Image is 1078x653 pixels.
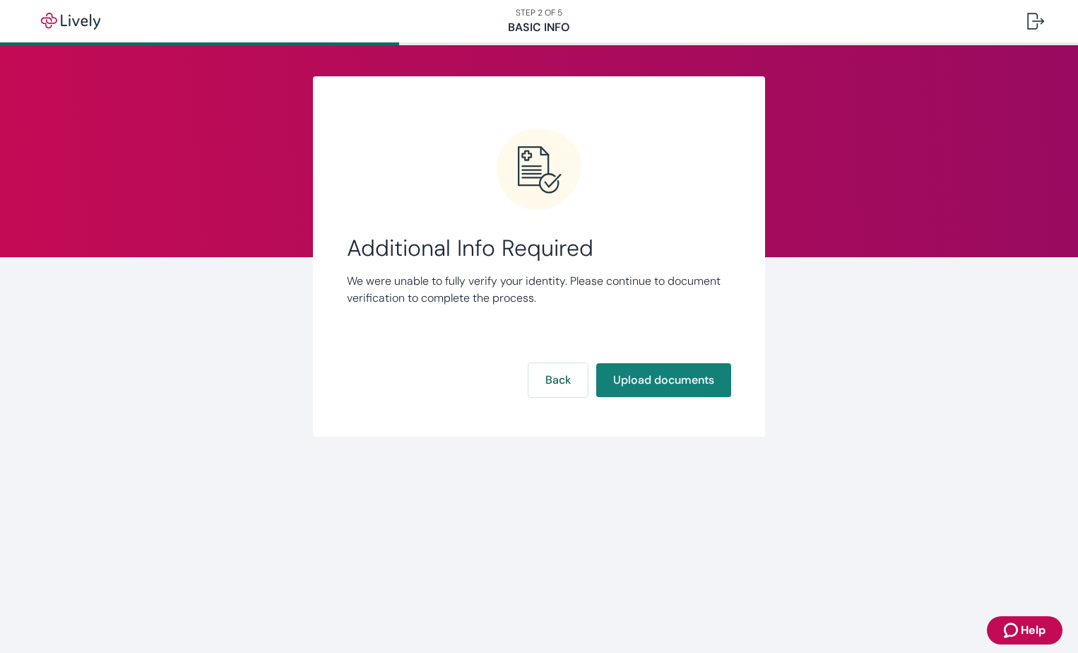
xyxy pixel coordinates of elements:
button: Upload documents [596,363,731,397]
p: We were unable to fully verify your identity. Please continue to document verification to complet... [347,273,731,307]
span: Help [1021,622,1046,639]
svg: Zendesk support icon [1004,622,1021,639]
svg: Error icon [497,127,581,212]
img: Lively [31,13,110,30]
button: Zendesk support iconHelp [987,616,1062,645]
button: Log out [1016,4,1055,38]
button: Back [528,363,588,397]
span: Additional Info Required [347,235,731,261]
